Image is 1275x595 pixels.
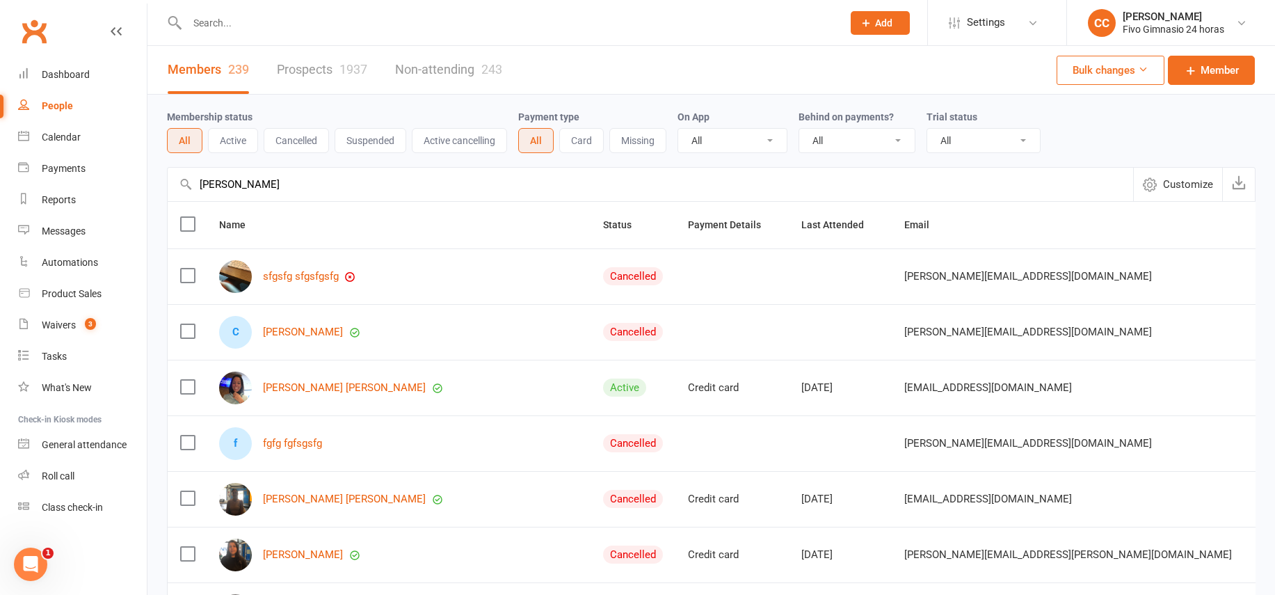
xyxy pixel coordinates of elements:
div: 239 [228,62,249,77]
div: Calendar [42,132,81,143]
a: Waivers 3 [18,310,147,341]
div: Cristina [219,316,252,349]
span: [EMAIL_ADDRESS][DOMAIN_NAME] [904,486,1072,512]
button: Suspended [335,128,406,153]
a: [PERSON_NAME] [PERSON_NAME] [263,493,426,505]
button: Status [603,216,647,233]
a: Payments [18,153,147,184]
div: Product Sales [42,288,102,299]
button: Email [904,216,945,233]
div: Credit card [688,549,776,561]
div: Credit card [688,493,776,505]
div: Tasks [42,351,67,362]
button: Missing [609,128,666,153]
div: fgfg [219,427,252,460]
div: General attendance [42,439,127,450]
a: Automations [18,247,147,278]
a: Messages [18,216,147,247]
span: [PERSON_NAME][EMAIL_ADDRESS][DOMAIN_NAME] [904,319,1152,345]
label: Payment type [518,111,579,122]
iframe: Intercom live chat [14,548,47,581]
a: [PERSON_NAME] [263,326,343,338]
div: 243 [481,62,502,77]
a: [PERSON_NAME] [263,549,343,561]
button: Payment Details [688,216,776,233]
span: Last Attended [801,219,879,230]
a: fgfg fgfsgsfg [263,438,322,450]
a: [PERSON_NAME] [PERSON_NAME] [263,382,426,394]
a: Non-attending243 [395,46,502,94]
button: Customize [1133,168,1222,201]
div: People [42,100,73,111]
span: 1 [42,548,54,559]
span: Name [219,219,261,230]
a: Calendar [18,122,147,153]
div: Credit card [688,382,776,394]
div: Dashboard [42,69,90,80]
a: Tasks [18,341,147,372]
a: Clubworx [17,14,51,49]
div: Active [603,379,646,397]
a: Members239 [168,46,249,94]
a: Class kiosk mode [18,492,147,523]
button: Add [851,11,910,35]
img: Cristina [219,539,252,571]
a: General attendance kiosk mode [18,429,147,461]
button: Bulk changes [1057,56,1164,85]
button: Name [219,216,261,233]
div: Cancelled [603,434,663,452]
span: [PERSON_NAME][EMAIL_ADDRESS][DOMAIN_NAME] [904,430,1152,457]
div: [DATE] [801,382,879,394]
a: What's New [18,372,147,404]
div: Cancelled [603,267,663,285]
div: CC [1088,9,1116,37]
a: sfgsfg sfgsfgsfg [263,271,339,283]
div: Cancelled [603,490,663,508]
button: Card [559,128,604,153]
input: Search... [183,13,833,33]
div: Fivo Gimnasio 24 horas [1123,23,1224,35]
span: [PERSON_NAME][EMAIL_ADDRESS][DOMAIN_NAME] [904,263,1152,289]
button: Cancelled [264,128,329,153]
a: Dashboard [18,59,147,90]
div: Payments [42,163,86,174]
div: [PERSON_NAME] [1123,10,1224,23]
a: Reports [18,184,147,216]
span: Settings [967,7,1005,38]
span: [EMAIL_ADDRESS][DOMAIN_NAME] [904,374,1072,401]
img: Cristina [219,483,252,516]
div: Messages [42,225,86,237]
div: Cancelled [603,546,663,564]
div: 1937 [339,62,367,77]
div: Class check-in [42,502,103,513]
a: Roll call [18,461,147,492]
a: Prospects1937 [277,46,367,94]
span: Payment Details [688,219,776,230]
div: Cancelled [603,323,663,341]
input: Search by contact name [168,168,1133,201]
a: Member [1168,56,1255,85]
div: Reports [42,194,76,205]
label: Membership status [167,111,252,122]
div: [DATE] [801,493,879,505]
button: Last Attended [801,216,879,233]
div: Automations [42,257,98,268]
button: Active [208,128,258,153]
button: Active cancelling [412,128,507,153]
a: Product Sales [18,278,147,310]
span: Member [1201,62,1239,79]
span: 3 [85,318,96,330]
img: sfgsfg [219,260,252,293]
label: Trial status [927,111,977,122]
label: Behind on payments? [799,111,894,122]
button: All [518,128,554,153]
span: Customize [1163,176,1213,193]
div: What's New [42,382,92,393]
span: Add [875,17,892,29]
div: [DATE] [801,549,879,561]
div: Roll call [42,470,74,482]
div: Waivers [42,319,76,331]
label: On App [677,111,709,122]
button: All [167,128,202,153]
a: People [18,90,147,122]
